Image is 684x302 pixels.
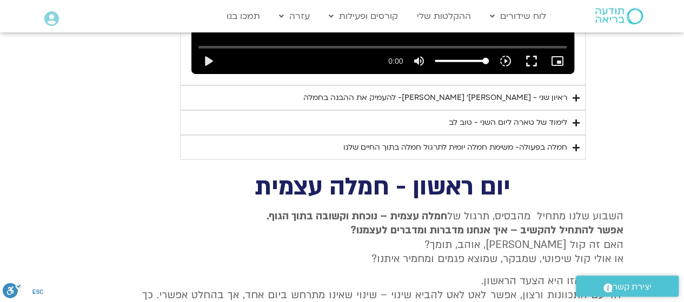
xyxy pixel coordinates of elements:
div: ראיון שני - [PERSON_NAME]׳ [PERSON_NAME]- להעמיק את ההבנה בחמלה [303,91,567,104]
strong: חמלה עצמית – נוכחת וקשובה בתוך הגוף. אפשר להתחיל להקשיב – איך אנחנו מדברות ומדברים לעצמנו? [267,209,623,237]
h2: יום ראשון - חמלה עצמית [142,176,623,198]
div: חמלה בפעולה- משימת חמלה יומית לתרגול חמלה בתוך החיים שלנו [343,141,567,154]
summary: לימוד של טארה ליום השני - טוב לב [180,110,586,135]
a: תמכו בנו [221,6,265,26]
img: תודעה בריאה [595,8,643,24]
a: לוח שידורים [484,6,552,26]
div: לימוד של טארה ליום השני - טוב לב [449,116,567,129]
summary: ראיון שני - [PERSON_NAME]׳ [PERSON_NAME]- להעמיק את ההבנה בחמלה [180,85,586,110]
a: ההקלטות שלי [411,6,476,26]
a: עזרה [274,6,315,26]
span: יצירת קשר [613,280,652,294]
a: קורסים ופעילות [323,6,403,26]
p: השבוע שלנו מתחיל מהבסיס, תרגול של האם זה קול [PERSON_NAME], אוהב, תומך? או אולי קול שיפוטי, שמבקר... [142,209,623,266]
a: יצירת קשר [576,276,679,297]
summary: חמלה בפעולה- משימת חמלה יומית לתרגול חמלה בתוך החיים שלנו [180,135,586,160]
